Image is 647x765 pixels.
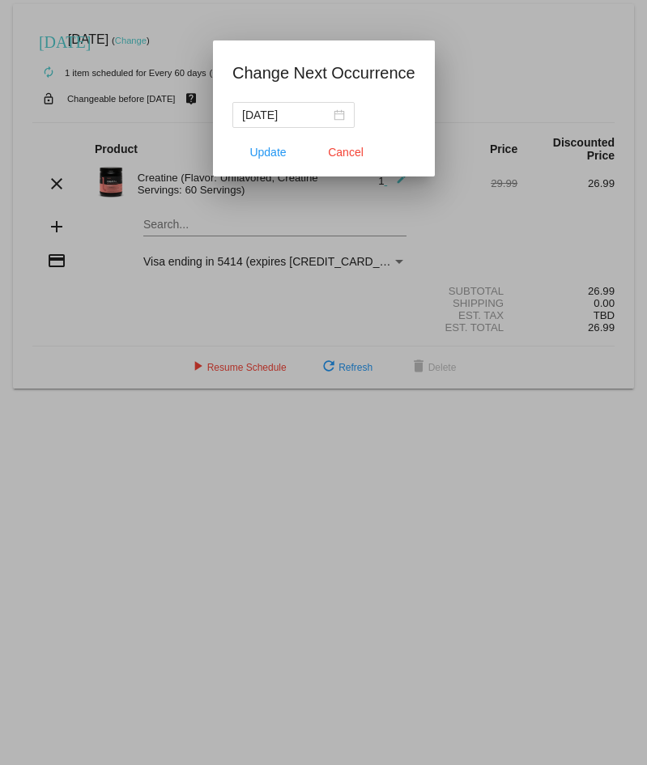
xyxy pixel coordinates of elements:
[328,146,364,159] span: Cancel
[242,106,330,124] input: Select date
[249,146,286,159] span: Update
[232,138,304,167] button: Update
[310,138,381,167] button: Close dialog
[232,60,415,86] h1: Change Next Occurrence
